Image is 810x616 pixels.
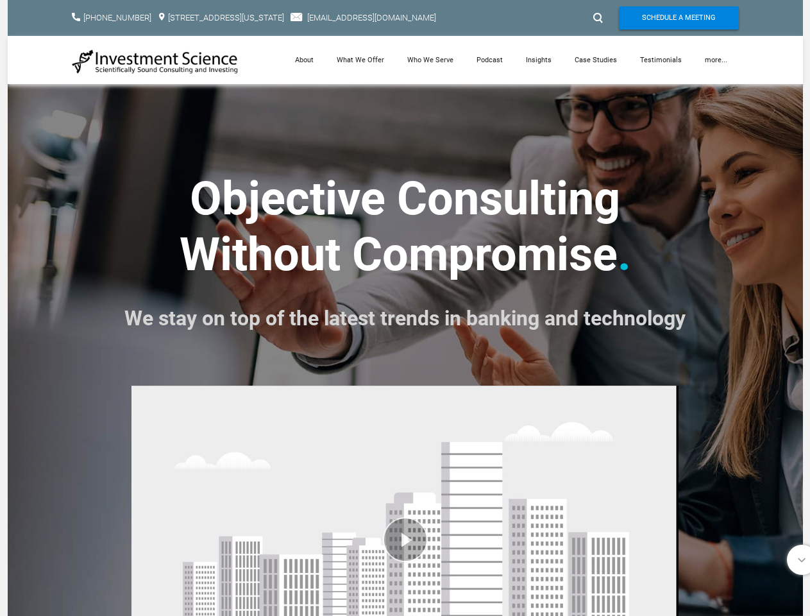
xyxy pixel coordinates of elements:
a: Who We Serve [396,36,465,84]
a: [STREET_ADDRESS][US_STATE]​ [168,13,284,22]
a: Case Studies [563,36,629,84]
a: [PHONE_NUMBER] [83,13,151,22]
a: more... [693,36,739,84]
a: What We Offer [325,36,396,84]
strong: ​Objective Consulting ​Without Compromise [180,171,621,281]
a: About [283,36,325,84]
a: Insights [514,36,563,84]
a: Schedule A Meeting [619,6,739,30]
a: [EMAIL_ADDRESS][DOMAIN_NAME] [307,13,436,22]
font: We stay on top of the latest trends in banking and technology [124,306,686,330]
font: . [618,227,631,282]
a: Podcast [465,36,514,84]
span: Schedule A Meeting [642,6,716,30]
img: Investment Science | NYC Consulting Services [72,49,239,74]
a: Testimonials [629,36,693,84]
